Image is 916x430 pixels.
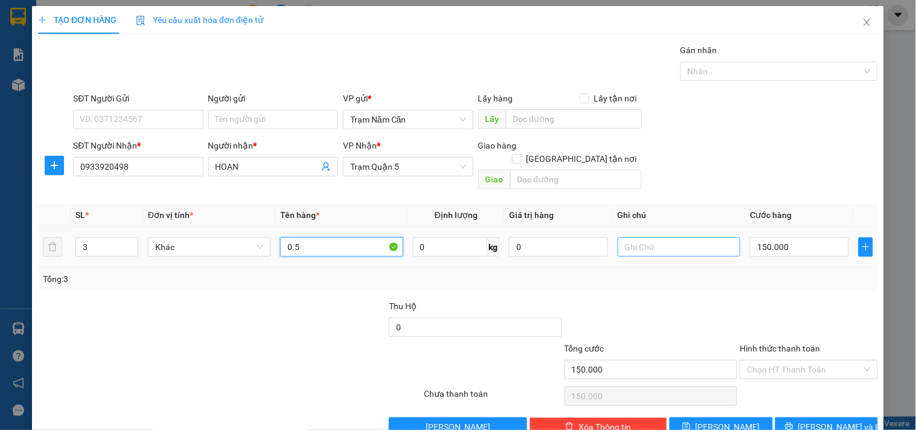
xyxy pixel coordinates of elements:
[740,344,820,353] label: Hình thức thanh toán
[478,141,517,150] span: Giao hàng
[681,45,717,55] label: Gán nhãn
[208,139,338,152] div: Người nhận
[859,237,873,257] button: plus
[565,344,604,353] span: Tổng cước
[45,161,63,170] span: plus
[613,204,745,227] th: Ghi chú
[750,210,792,220] span: Cước hàng
[859,242,873,252] span: plus
[136,15,263,25] span: Yêu cầu xuất hóa đơn điện tử
[478,109,506,129] span: Lấy
[435,210,478,220] span: Định lượng
[509,210,554,220] span: Giá trị hàng
[522,152,642,165] span: [GEOGRAPHIC_DATA] tận nơi
[589,92,642,105] span: Lấy tận nơi
[506,109,642,129] input: Dọc đường
[38,15,117,25] span: TẠO ĐƠN HÀNG
[350,111,466,129] span: Trạm Năm Căn
[389,301,417,311] span: Thu Hộ
[136,16,146,25] img: icon
[343,92,473,105] div: VP gửi
[43,237,62,257] button: delete
[487,237,499,257] span: kg
[208,92,338,105] div: Người gửi
[73,139,203,152] div: SĐT Người Nhận
[510,170,642,189] input: Dọc đường
[862,18,872,27] span: close
[478,94,513,103] span: Lấy hàng
[155,238,263,256] span: Khác
[509,237,608,257] input: 0
[850,6,884,40] button: Close
[280,210,319,220] span: Tên hàng
[321,162,331,172] span: user-add
[45,156,64,175] button: plus
[343,141,377,150] span: VP Nhận
[478,170,510,189] span: Giao
[43,272,354,286] div: Tổng: 3
[350,158,466,176] span: Trạm Quận 5
[73,92,203,105] div: SĐT Người Gửi
[618,237,740,257] input: Ghi Chú
[148,210,193,220] span: Đơn vị tính
[423,387,563,408] div: Chưa thanh toán
[280,237,403,257] input: VD: Bàn, Ghế
[38,16,46,24] span: plus
[75,210,85,220] span: SL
